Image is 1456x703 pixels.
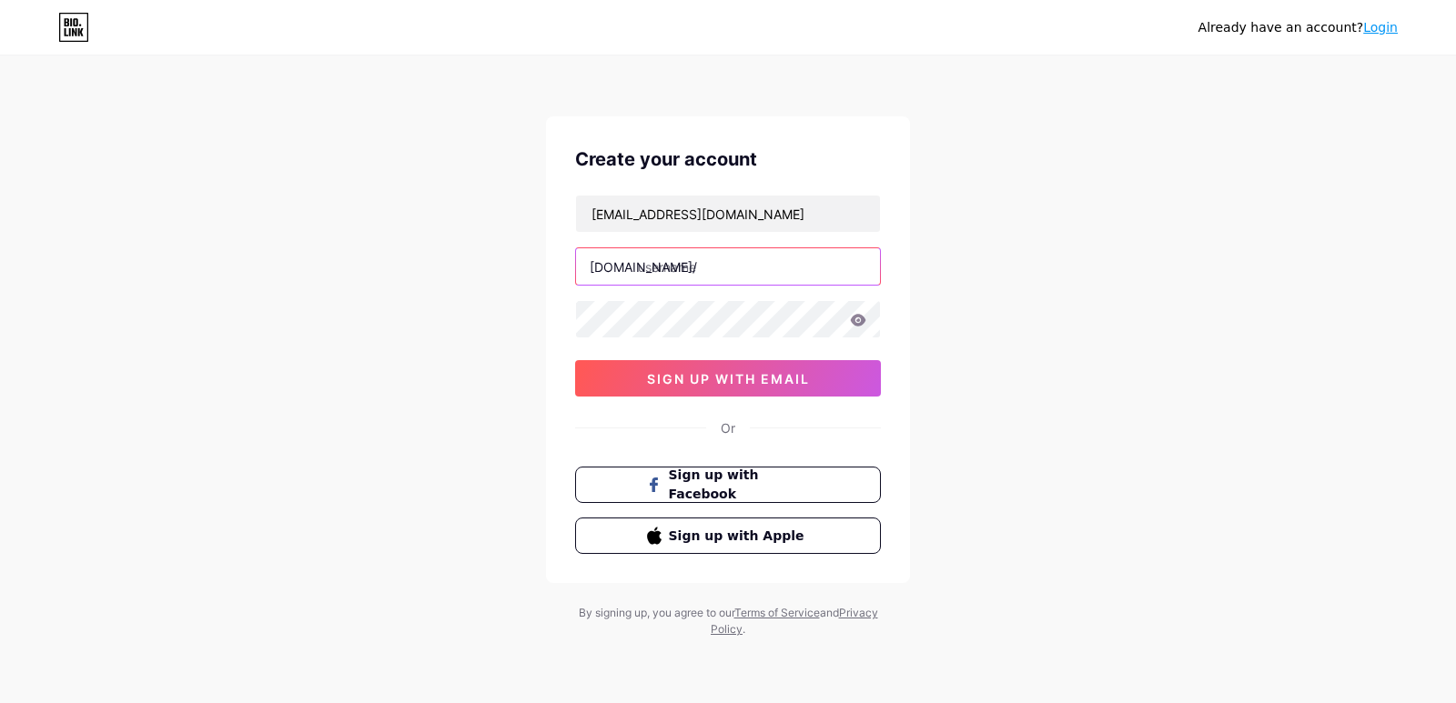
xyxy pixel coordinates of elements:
[590,257,697,276] div: [DOMAIN_NAME]/
[575,467,881,503] button: Sign up with Facebook
[669,527,810,546] span: Sign up with Apple
[575,360,881,397] button: sign up with email
[575,146,881,173] div: Create your account
[1198,18,1398,37] div: Already have an account?
[734,606,820,619] a: Terms of Service
[575,517,881,554] button: Sign up with Apple
[573,605,883,638] div: By signing up, you agree to our and .
[647,371,810,387] span: sign up with email
[576,248,880,285] input: username
[576,196,880,232] input: Email
[669,466,810,504] span: Sign up with Facebook
[1363,20,1398,35] a: Login
[721,418,735,437] div: Or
